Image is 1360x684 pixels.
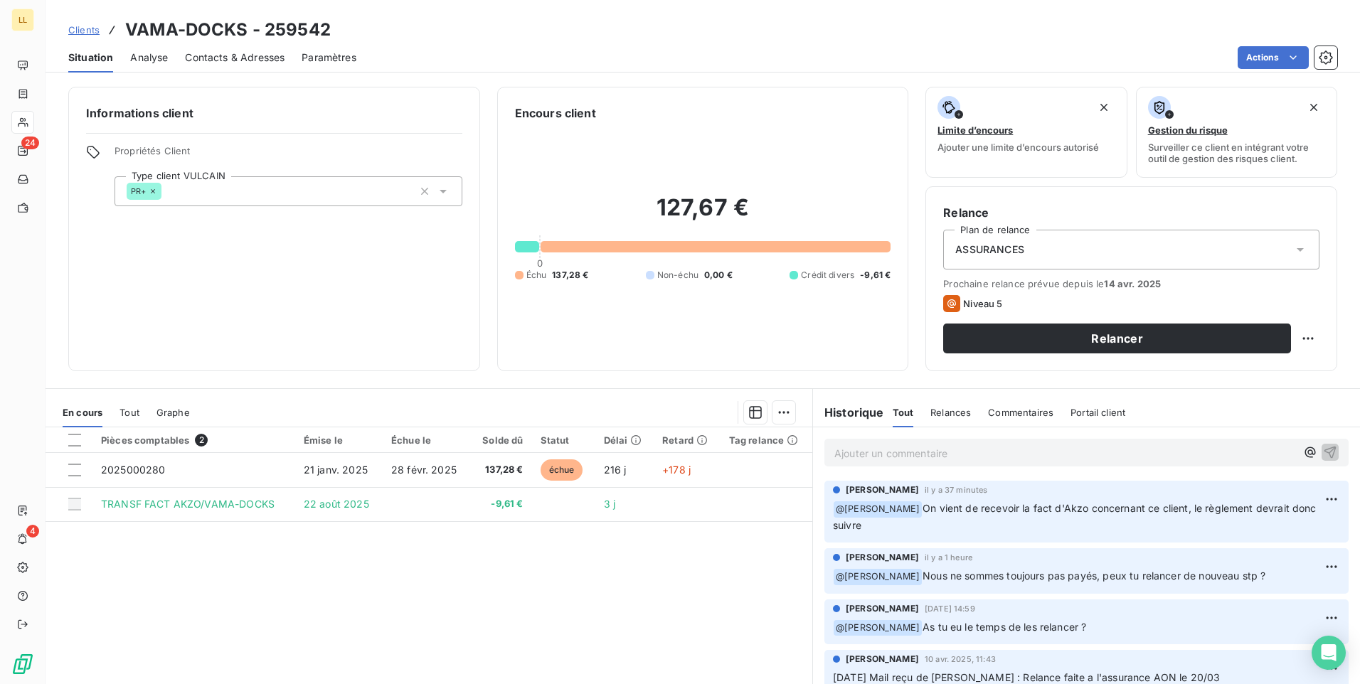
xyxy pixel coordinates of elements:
div: Solde dû [479,434,523,446]
span: +178 j [662,464,691,476]
span: 0,00 € [704,269,733,282]
span: Niveau 5 [963,298,1002,309]
div: Émise le [304,434,374,446]
div: LL [11,9,34,31]
span: 0 [537,257,543,269]
h3: VAMA-DOCKS - 259542 [125,17,331,43]
span: Contacts & Adresses [185,50,285,65]
span: -9,61 € [479,497,523,511]
span: PR+ [131,187,146,196]
span: Échu [526,269,547,282]
span: Propriétés Client [115,145,462,165]
span: Clients [68,24,100,36]
span: @ [PERSON_NAME] [834,569,922,585]
h6: Encours client [515,105,596,122]
span: il y a 1 heure [925,553,972,562]
span: @ [PERSON_NAME] [834,501,922,518]
button: Limite d’encoursAjouter une limite d’encours autorisé [925,87,1127,178]
span: Graphe [156,407,190,418]
span: Relances [930,407,971,418]
h2: 127,67 € [515,193,891,236]
a: Clients [68,23,100,37]
span: TRANSF FACT AKZO/VAMA-DOCKS [101,498,275,510]
div: Pièces comptables [101,434,287,447]
span: 22 août 2025 [304,498,369,510]
div: Échue le [391,434,462,446]
span: Paramètres [302,50,356,65]
input: Ajouter une valeur [161,185,173,198]
div: Tag relance [729,434,804,446]
span: Ajouter une limite d’encours autorisé [937,141,1099,153]
span: [PERSON_NAME] [846,483,919,496]
span: 137,28 € [552,269,588,282]
span: échue [541,459,583,481]
span: Crédit divers [801,269,854,282]
span: 2025000280 [101,464,166,476]
span: 21 janv. 2025 [304,464,368,476]
h6: Historique [813,404,884,421]
span: -9,61 € [860,269,891,282]
span: Commentaires [988,407,1053,418]
a: 24 [11,139,33,162]
span: [PERSON_NAME] [846,602,919,615]
span: En cours [63,407,102,418]
span: 137,28 € [479,463,523,477]
span: Prochaine relance prévue depuis le [943,278,1319,289]
span: 4 [26,525,39,538]
span: 2 [195,434,208,447]
span: [DATE] Mail reçu de [PERSON_NAME] : Relance faite a l'assurance AON le 20/03 [833,671,1220,683]
span: [PERSON_NAME] [846,551,919,564]
div: Open Intercom Messenger [1312,636,1346,670]
span: @ [PERSON_NAME] [834,620,922,636]
span: Nous ne sommes toujours pas payés, peux tu relancer de nouveau stp ? [923,570,1265,582]
span: Portail client [1071,407,1125,418]
div: Délai [604,434,646,446]
span: Limite d’encours [937,124,1013,136]
span: Tout [893,407,914,418]
span: Analyse [130,50,168,65]
span: On vient de recevoir la fact d'Akzo concernant ce client, le règlement devrait donc suivre [833,502,1319,531]
span: [PERSON_NAME] [846,653,919,666]
h6: Informations client [86,105,462,122]
span: Situation [68,50,113,65]
h6: Relance [943,204,1319,221]
button: Relancer [943,324,1291,353]
span: Tout [119,407,139,418]
span: Surveiller ce client en intégrant votre outil de gestion des risques client. [1148,141,1325,164]
span: 10 avr. 2025, 11:43 [925,655,996,663]
span: 28 févr. 2025 [391,464,457,476]
button: Gestion du risqueSurveiller ce client en intégrant votre outil de gestion des risques client. [1136,87,1337,178]
span: Gestion du risque [1148,124,1228,136]
img: Logo LeanPay [11,653,34,675]
span: 216 j [604,464,627,476]
span: 3 j [604,498,615,510]
span: Non-échu [657,269,698,282]
span: il y a 37 minutes [925,486,988,494]
span: [DATE] 14:59 [925,604,975,613]
span: ASSURANCES [955,242,1024,257]
span: 14 avr. 2025 [1104,278,1161,289]
button: Actions [1238,46,1309,69]
span: As tu eu le temps de les relancer ? [923,621,1086,633]
div: Statut [541,434,587,446]
span: 24 [21,137,39,149]
div: Retard [662,434,711,446]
